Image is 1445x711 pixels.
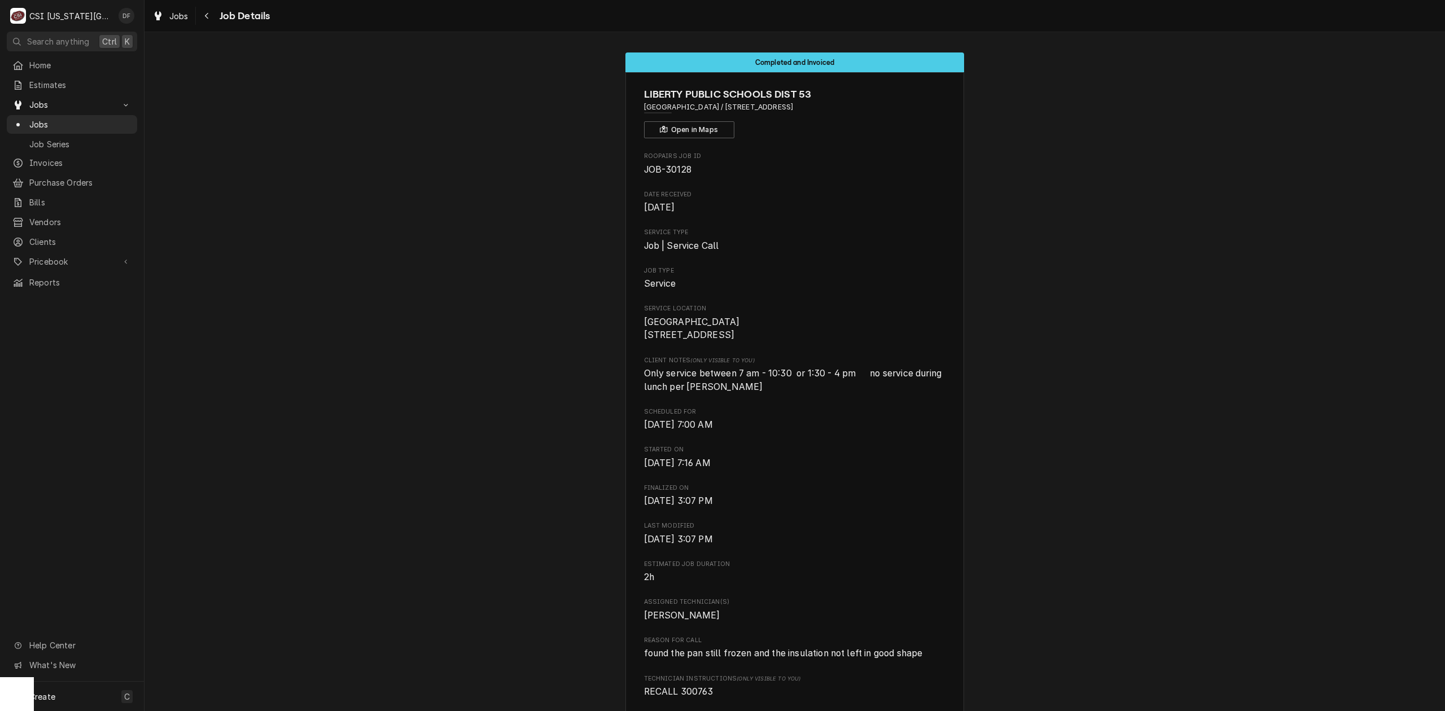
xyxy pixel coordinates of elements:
span: Assigned Technician(s) [644,598,946,607]
a: Purchase Orders [7,173,137,192]
span: Job Type [644,266,946,275]
span: Reason For Call [644,636,946,645]
a: Estimates [7,76,137,94]
span: [PERSON_NAME] [644,610,720,621]
div: [object Object] [644,356,946,394]
span: Service Location [644,304,946,313]
span: C [124,691,130,703]
span: Create [29,692,55,701]
button: Navigate back [198,7,216,25]
span: Home [29,59,132,71]
div: Service Location [644,304,946,342]
div: Job Type [644,266,946,291]
a: Go to Pricebook [7,252,137,271]
a: Home [7,56,137,74]
span: found the pan still frozen and the insulation not left in good shape [644,648,923,659]
span: Completed and Invoiced [755,59,835,66]
a: Go to Help Center [7,636,137,655]
span: Reports [29,276,132,288]
button: Search anythingCtrlK [7,32,137,51]
span: Technician Instructions [644,674,946,683]
span: Job | Service Call [644,240,719,251]
a: Vendors [7,213,137,231]
div: Reason For Call [644,636,946,660]
span: Jobs [29,99,115,111]
span: Last Modified [644,533,946,546]
a: Go to What's New [7,656,137,674]
span: Clients [29,236,132,248]
span: Scheduled For [644,418,946,432]
span: K [125,36,130,47]
span: Last Modified [644,521,946,530]
span: Client Notes [644,356,946,365]
span: Invoices [29,157,132,169]
span: Service Type [644,239,946,253]
a: Clients [7,232,137,251]
span: Service Location [644,315,946,342]
div: Last Modified [644,521,946,546]
span: Jobs [169,10,189,22]
div: Status [625,52,964,72]
span: [DATE] 3:07 PM [644,495,713,506]
div: Service Type [644,228,946,252]
div: David Fannin's Avatar [119,8,134,24]
div: CSI [US_STATE][GEOGRAPHIC_DATA] [29,10,112,22]
div: Finalized On [644,484,946,508]
button: Open in Maps [644,121,734,138]
span: Address [644,102,946,112]
span: Help Center [29,639,130,651]
a: Jobs [7,115,137,134]
span: Job Series [29,138,132,150]
span: Estimated Job Duration [644,570,946,584]
span: Roopairs Job ID [644,152,946,161]
span: Service [644,278,676,289]
span: [DATE] 7:00 AM [644,419,713,430]
span: Purchase Orders [29,177,132,188]
div: Client Information [644,87,946,138]
span: Name [644,87,946,102]
span: [DATE] [644,202,675,213]
span: [DATE] 7:16 AM [644,458,711,468]
a: Go to Jobs [7,95,137,114]
span: Job Details [216,8,270,24]
span: Vendors [29,216,132,228]
span: Search anything [27,36,89,47]
span: (Only Visible to You) [690,357,754,363]
span: Started On [644,445,946,454]
span: Ctrl [102,36,117,47]
div: Started On [644,445,946,469]
a: Invoices [7,153,137,172]
a: Reports [7,273,137,292]
a: Bills [7,193,137,212]
span: Estimates [29,79,132,91]
a: Job Series [7,135,137,153]
span: Date Received [644,201,946,214]
span: Bills [29,196,132,208]
div: Scheduled For [644,407,946,432]
div: Estimated Job Duration [644,560,946,584]
span: Roopairs Job ID [644,163,946,177]
span: [DATE] 3:07 PM [644,534,713,545]
span: RECALL 300763 [644,686,713,697]
span: Date Received [644,190,946,199]
div: CSI Kansas City's Avatar [10,8,26,24]
div: DF [119,8,134,24]
div: Roopairs Job ID [644,152,946,176]
span: What's New [29,659,130,671]
span: Assigned Technician(s) [644,609,946,622]
span: Only service between 7 am - 10:30 or 1:30 - 4 pm no service during lunch per [PERSON_NAME] [644,368,944,392]
span: Scheduled For [644,407,946,416]
span: [object Object] [644,367,946,393]
span: Job Type [644,277,946,291]
span: Reason For Call [644,647,946,660]
span: Started On [644,457,946,470]
span: Jobs [29,118,132,130]
div: [object Object] [644,674,946,699]
span: [GEOGRAPHIC_DATA] [STREET_ADDRESS] [644,317,740,341]
div: Assigned Technician(s) [644,598,946,622]
span: Pricebook [29,256,115,267]
span: Finalized On [644,484,946,493]
div: C [10,8,26,24]
div: Date Received [644,190,946,214]
span: JOB-30128 [644,164,691,175]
